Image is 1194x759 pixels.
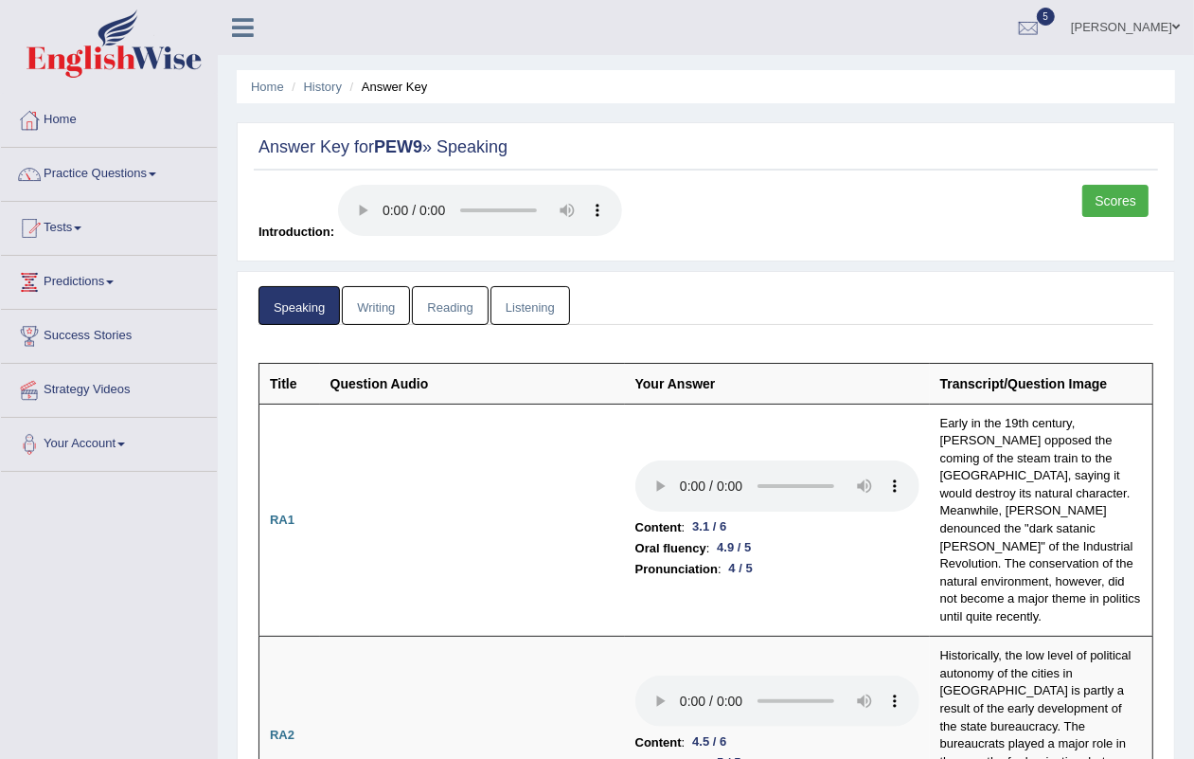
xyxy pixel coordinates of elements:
td: Early in the 19th century, [PERSON_NAME] opposed the coming of the steam train to the [GEOGRAPHIC... [930,404,1153,637]
h2: Answer Key for » Speaking [258,138,1153,157]
li: : [635,732,919,753]
b: RA2 [270,728,294,742]
a: Success Stories [1,310,217,357]
div: 3.1 / 6 [685,517,734,537]
a: Scores [1082,185,1149,217]
li: : [635,517,919,538]
li: : [635,559,919,580]
div: 4.5 / 6 [685,732,734,752]
b: Content [635,732,682,753]
th: Transcript/Question Image [930,363,1153,404]
a: Strategy Videos [1,364,217,411]
a: Speaking [258,286,340,325]
a: Tests [1,202,217,249]
a: Listening [490,286,570,325]
th: Question Audio [320,363,625,404]
li: : [635,538,919,559]
a: Practice Questions [1,148,217,195]
li: Answer Key [346,78,428,96]
a: History [304,80,342,94]
th: Title [259,363,320,404]
div: 4.9 / 5 [709,538,758,558]
a: Reading [412,286,488,325]
strong: PEW9 [374,137,422,156]
div: 4 / 5 [722,559,760,579]
span: 5 [1037,8,1056,26]
b: RA1 [270,513,294,527]
span: Introduction: [258,225,334,239]
b: Content [635,517,682,538]
a: Writing [342,286,410,325]
a: Your Account [1,418,217,465]
a: Home [251,80,284,94]
th: Your Answer [625,363,930,404]
b: Pronunciation [635,559,718,580]
a: Home [1,94,217,141]
a: Predictions [1,256,217,303]
b: Oral fluency [635,538,706,559]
